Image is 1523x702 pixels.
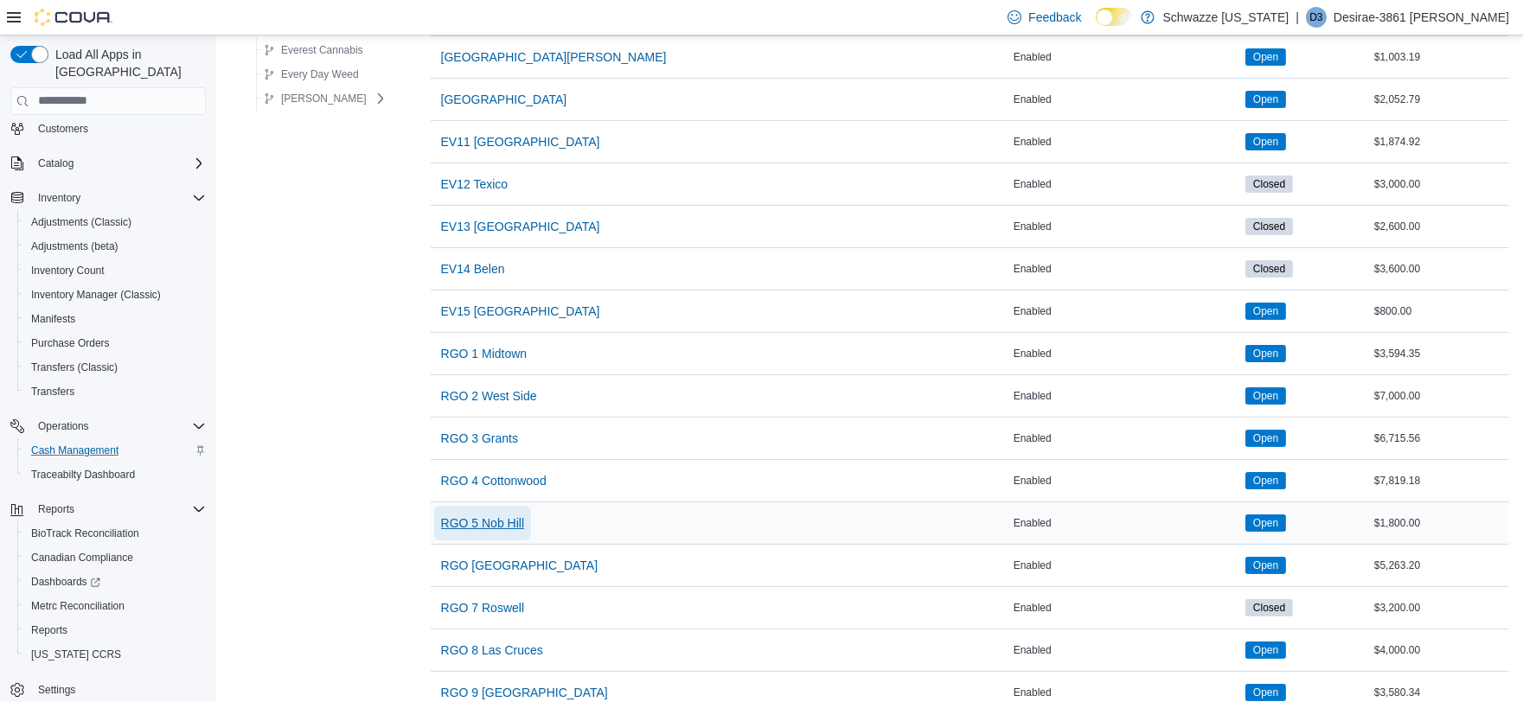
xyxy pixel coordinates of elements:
button: Every Day Weed [257,64,366,85]
button: Metrc Reconciliation [17,594,213,618]
button: Inventory Count [17,258,213,283]
div: Enabled [1010,428,1242,449]
span: Inventory Count [24,260,206,281]
span: Open [1253,473,1278,488]
button: [PERSON_NAME] [257,88,374,109]
span: EV13 [GEOGRAPHIC_DATA] [441,218,600,235]
span: Open [1245,387,1286,405]
span: BioTrack Reconciliation [24,523,206,544]
span: Open [1245,472,1286,489]
span: Adjustments (beta) [31,239,118,253]
span: Open [1253,685,1278,700]
button: Traceabilty Dashboard [17,463,213,487]
span: BioTrack Reconciliation [31,526,139,540]
span: Dashboards [31,575,100,589]
div: $1,874.92 [1371,131,1509,152]
button: Cash Management [17,438,213,463]
span: Metrc Reconciliation [24,596,206,616]
span: Washington CCRS [24,644,206,665]
span: Transfers (Classic) [24,357,206,378]
button: Catalog [3,151,213,175]
button: EV15 [GEOGRAPHIC_DATA] [434,294,607,329]
div: Enabled [1010,597,1242,618]
span: Catalog [38,156,74,170]
span: Adjustments (Classic) [31,215,131,229]
button: [US_STATE] CCRS [17,642,213,667]
button: RGO 8 Las Cruces [434,633,550,667]
div: $1,003.19 [1371,47,1509,67]
a: Traceabilty Dashboard [24,464,142,485]
span: Closed [1245,175,1293,193]
div: Enabled [1010,174,1242,195]
span: Inventory Manager (Classic) [24,284,206,305]
button: [GEOGRAPHIC_DATA] [434,82,574,117]
button: Reports [17,618,213,642]
div: $5,263.20 [1371,555,1509,576]
span: Inventory [31,188,206,208]
span: Open [1253,49,1278,65]
a: Inventory Manager (Classic) [24,284,168,305]
div: $3,594.35 [1371,343,1509,364]
a: Customers [31,118,95,139]
span: [GEOGRAPHIC_DATA][PERSON_NAME] [441,48,667,66]
span: RGO 8 Las Cruces [441,641,543,659]
div: $3,600.00 [1371,258,1509,279]
a: Adjustments (Classic) [24,212,138,233]
span: Settings [38,683,75,697]
div: Enabled [1010,301,1242,322]
a: Purchase Orders [24,333,117,354]
button: Manifests [17,307,213,331]
button: EV11 [GEOGRAPHIC_DATA] [434,124,607,159]
a: Transfers (Classic) [24,357,125,378]
span: Transfers [24,381,206,402]
span: Manifests [31,312,75,326]
div: Enabled [1010,470,1242,491]
div: $3,000.00 [1371,174,1509,195]
a: Transfers [24,381,81,402]
span: Settings [31,679,206,700]
span: Open [1245,303,1286,320]
div: Enabled [1010,386,1242,406]
span: Open [1253,92,1278,107]
div: Enabled [1010,47,1242,67]
div: $800.00 [1371,301,1509,322]
span: Canadian Compliance [24,547,206,568]
a: Manifests [24,309,82,329]
span: Open [1253,515,1278,531]
span: Open [1245,48,1286,66]
a: Reports [24,620,74,641]
a: Cash Management [24,440,125,461]
span: Dashboards [24,571,206,592]
button: Operations [3,414,213,438]
span: Open [1245,133,1286,150]
span: EV14 Belen [441,260,505,278]
span: [PERSON_NAME] [281,92,367,105]
span: RGO 3 Grants [441,430,518,447]
button: Purchase Orders [17,331,213,355]
button: Everest Cannabis [257,40,370,61]
p: Desirae-3861 [PERSON_NAME] [1334,7,1509,28]
span: Open [1253,346,1278,361]
a: Metrc Reconciliation [24,596,131,616]
span: EV12 Texico [441,175,509,193]
span: Adjustments (beta) [24,236,206,257]
span: [US_STATE] CCRS [31,648,121,661]
span: Transfers [31,385,74,399]
span: Traceabilty Dashboard [24,464,206,485]
span: Inventory Count [31,264,105,278]
button: RGO 2 West Side [434,379,544,413]
span: Reports [38,502,74,516]
span: RGO 2 West Side [441,387,537,405]
div: Desirae-3861 Matthews [1306,7,1327,28]
span: Operations [38,419,89,433]
span: RGO 9 [GEOGRAPHIC_DATA] [441,684,608,701]
span: RGO [GEOGRAPHIC_DATA] [441,557,598,574]
a: Dashboards [17,570,213,594]
span: RGO 7 Roswell [441,599,524,616]
span: Reports [24,620,206,641]
span: Open [1253,558,1278,573]
button: RGO 5 Nob Hill [434,506,531,540]
button: Transfers (Classic) [17,355,213,380]
div: Enabled [1010,640,1242,661]
span: Traceabilty Dashboard [31,468,135,482]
